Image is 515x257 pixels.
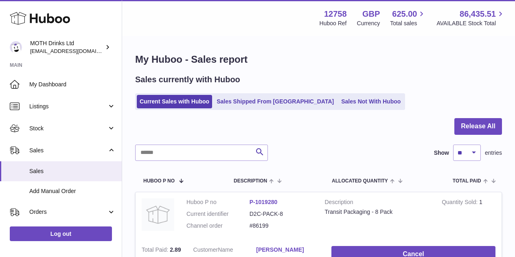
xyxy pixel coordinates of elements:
[256,246,319,254] a: [PERSON_NAME]
[325,198,430,208] strong: Description
[30,48,120,54] span: [EMAIL_ADDRESS][DOMAIN_NAME]
[250,222,313,230] dd: #86199
[186,198,250,206] dt: Huboo P no
[434,149,449,157] label: Show
[454,118,502,135] button: Release All
[362,9,380,20] strong: GBP
[29,147,107,154] span: Sales
[392,9,417,20] span: 625.00
[390,9,426,27] a: 625.00 Total sales
[143,178,175,184] span: Huboo P no
[135,74,240,85] h2: Sales currently with Huboo
[485,149,502,157] span: entries
[170,246,181,253] span: 2.89
[442,199,479,207] strong: Quantity Sold
[357,20,380,27] div: Currency
[29,167,116,175] span: Sales
[10,41,22,53] img: orders@mothdrinks.com
[390,20,426,27] span: Total sales
[338,95,403,108] a: Sales Not With Huboo
[29,103,107,110] span: Listings
[436,20,505,27] span: AVAILABLE Stock Total
[29,208,107,216] span: Orders
[142,246,170,255] strong: Total Paid
[142,198,174,231] img: no-photo.jpg
[193,246,256,256] dt: Name
[186,222,250,230] dt: Channel order
[10,226,112,241] a: Log out
[234,178,267,184] span: Description
[250,199,278,205] a: P-1019280
[320,20,347,27] div: Huboo Ref
[332,178,388,184] span: ALLOCATED Quantity
[29,81,116,88] span: My Dashboard
[436,192,502,240] td: 1
[193,246,218,253] span: Customer
[30,40,103,55] div: MOTH Drinks Ltd
[214,95,337,108] a: Sales Shipped From [GEOGRAPHIC_DATA]
[325,208,430,216] div: Transit Packaging - 8 Pack
[250,210,313,218] dd: D2C-PACK-8
[29,125,107,132] span: Stock
[436,9,505,27] a: 86,435.51 AVAILABLE Stock Total
[135,53,502,66] h1: My Huboo - Sales report
[186,210,250,218] dt: Current identifier
[460,9,496,20] span: 86,435.51
[324,9,347,20] strong: 12758
[137,95,212,108] a: Current Sales with Huboo
[453,178,481,184] span: Total paid
[29,187,116,195] span: Add Manual Order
